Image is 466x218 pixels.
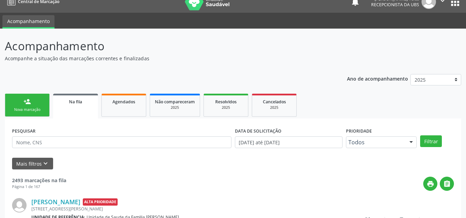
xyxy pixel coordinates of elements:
[427,180,434,188] i: print
[420,135,442,147] button: Filtrar
[12,184,66,190] div: Página 1 de 167
[5,55,324,62] p: Acompanhe a situação das marcações correntes e finalizadas
[155,105,195,110] div: 2025
[215,99,237,105] span: Resolvidos
[12,136,231,148] input: Nome, CNS
[346,126,372,136] label: Prioridade
[209,105,243,110] div: 2025
[31,206,350,212] div: [STREET_ADDRESS][PERSON_NAME]
[69,99,82,105] span: Na fila
[235,126,281,136] label: DATA DE SOLICITAÇÃO
[12,177,66,184] strong: 2493 marcações na fila
[112,99,135,105] span: Agendados
[257,105,291,110] div: 2025
[440,177,454,191] button: 
[12,158,53,170] button: Mais filtroskeyboard_arrow_down
[443,180,451,188] i: 
[23,98,31,105] div: person_add
[235,136,343,148] input: Selecione um intervalo
[423,177,437,191] button: print
[10,107,44,112] div: Nova marcação
[2,15,54,29] a: Acompanhamento
[31,198,80,206] a: [PERSON_NAME]
[42,160,49,167] i: keyboard_arrow_down
[155,99,195,105] span: Não compareceram
[12,126,36,136] label: PESQUISAR
[5,38,324,55] p: Acompanhamento
[348,139,403,146] span: Todos
[371,2,419,8] span: Recepcionista da UBS
[83,198,118,206] span: Alta Prioridade
[263,99,286,105] span: Cancelados
[347,74,408,83] p: Ano de acompanhamento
